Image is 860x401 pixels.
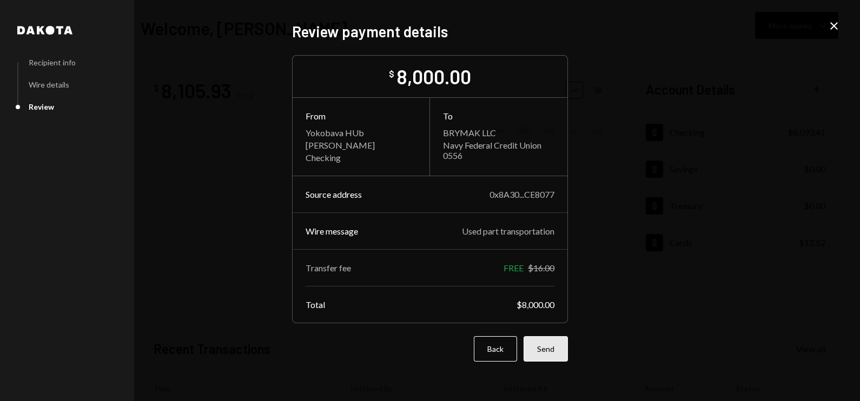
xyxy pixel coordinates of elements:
[462,226,554,236] div: Used part transportation
[443,111,554,121] div: To
[306,152,416,163] div: Checking
[306,111,416,121] div: From
[489,189,554,199] div: 0x8A30...CE8077
[292,21,568,42] h2: Review payment details
[389,69,394,79] div: $
[396,64,471,89] div: 8,000.00
[29,102,54,111] div: Review
[528,263,554,273] div: $16.00
[306,299,325,310] div: Total
[517,299,554,310] div: $8,000.00
[524,336,568,362] button: Send
[306,226,358,236] div: Wire message
[306,128,416,138] div: Yokobava HUb
[474,336,517,362] button: Back
[29,80,69,89] div: Wire details
[306,189,362,199] div: Source address
[504,263,524,273] div: FREE
[306,263,351,273] div: Transfer fee
[29,58,76,67] div: Recipient info
[443,128,554,138] div: BRYMAK LLC
[443,140,554,161] div: Navy Federal Credit Union 0556
[306,140,416,150] div: [PERSON_NAME]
